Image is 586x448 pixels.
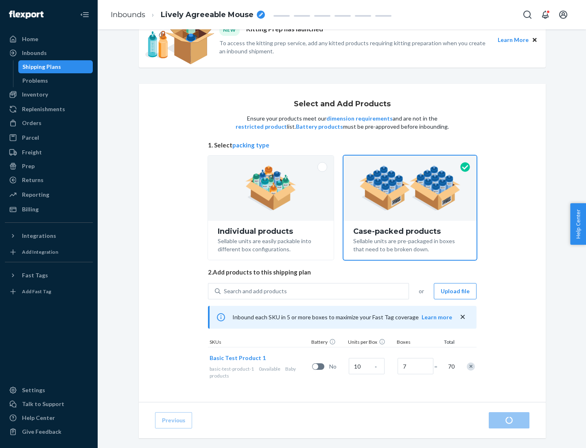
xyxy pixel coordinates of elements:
[22,191,49,199] div: Reporting
[210,354,266,361] span: Basic Test Product 1
[498,35,529,44] button: Learn More
[5,411,93,424] a: Help Center
[22,134,39,142] div: Parcel
[259,366,280,372] span: 0 available
[208,141,477,149] span: 1. Select
[22,35,38,43] div: Home
[395,338,436,347] div: Boxes
[5,384,93,397] a: Settings
[22,90,48,99] div: Inventory
[5,46,93,59] a: Inbounds
[224,287,287,295] div: Search and add products
[537,7,553,23] button: Open notifications
[9,11,44,19] img: Flexport logo
[5,203,93,216] a: Billing
[208,338,310,347] div: SKUs
[436,338,456,347] div: Total
[326,114,393,123] button: dimension requirements
[22,105,65,113] div: Replenishments
[218,227,324,235] div: Individual products
[5,88,93,101] a: Inventory
[235,114,450,131] p: Ensure your products meet our and are not in the list. must be pre-approved before inbounding.
[22,77,48,85] div: Problems
[467,362,475,371] div: Remove Item
[22,49,47,57] div: Inbounds
[245,166,296,211] img: individual-pack.facf35554cb0f1810c75b2bd6df2d64e.png
[5,269,93,282] button: Fast Tags
[22,232,56,240] div: Integrations
[22,176,44,184] div: Returns
[22,414,55,422] div: Help Center
[5,188,93,201] a: Reporting
[232,141,269,149] button: packing type
[329,362,345,371] span: No
[353,227,467,235] div: Case-packed products
[459,313,467,321] button: close
[570,203,586,245] button: Help Center
[419,287,424,295] span: or
[5,116,93,130] a: Orders
[353,235,467,253] div: Sellable units are pre-packaged in boxes that need to be broken down.
[555,7,571,23] button: Open account menu
[22,162,35,170] div: Prep
[434,283,477,299] button: Upload file
[22,119,42,127] div: Orders
[22,148,42,156] div: Freight
[294,100,391,108] h1: Select and Add Products
[22,271,48,279] div: Fast Tags
[77,7,93,23] button: Close Navigation
[210,354,266,362] button: Basic Test Product 1
[208,268,477,277] span: 2. Add products to this shipping plan
[236,123,287,131] button: restricted product
[296,123,343,131] button: Battery products
[5,33,93,46] a: Home
[519,7,536,23] button: Open Search Box
[111,10,145,19] a: Inbounds
[349,358,385,374] input: Case Quantity
[155,412,192,428] button: Previous
[346,338,395,347] div: Units per Box
[22,386,45,394] div: Settings
[22,205,39,213] div: Billing
[219,39,490,55] p: To access the kitting prep service, add any kitted products requiring kitting preparation when yo...
[246,24,323,35] p: Kitting Prep has launched
[219,24,240,35] div: NEW
[5,160,93,173] a: Prep
[5,285,93,298] a: Add Fast Tag
[5,173,93,187] a: Returns
[218,235,324,253] div: Sellable units are easily packable into different box configurations.
[5,103,93,116] a: Replenishments
[18,74,93,87] a: Problems
[5,146,93,159] a: Freight
[104,3,271,27] ol: breadcrumbs
[422,313,452,321] button: Learn more
[5,246,93,259] a: Add Integration
[5,229,93,242] button: Integrations
[210,366,254,372] span: basic-test-product-1
[210,365,309,379] div: Baby products
[22,288,51,295] div: Add Fast Tag
[446,362,455,371] span: 70
[22,248,58,255] div: Add Integration
[22,428,61,436] div: Give Feedback
[310,338,346,347] div: Battery
[434,362,442,371] span: =
[18,60,93,73] a: Shipping Plans
[208,306,477,329] div: Inbound each SKU in 5 or more boxes to maximize your Fast Tag coverage
[5,131,93,144] a: Parcel
[5,425,93,438] button: Give Feedback
[161,10,254,20] span: Lively Agreeable Mouse
[22,400,64,408] div: Talk to Support
[530,35,539,44] button: Close
[398,358,433,374] input: Number of boxes
[22,63,61,71] div: Shipping Plans
[359,166,461,211] img: case-pack.59cecea509d18c883b923b81aeac6d0b.png
[5,397,93,411] a: Talk to Support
